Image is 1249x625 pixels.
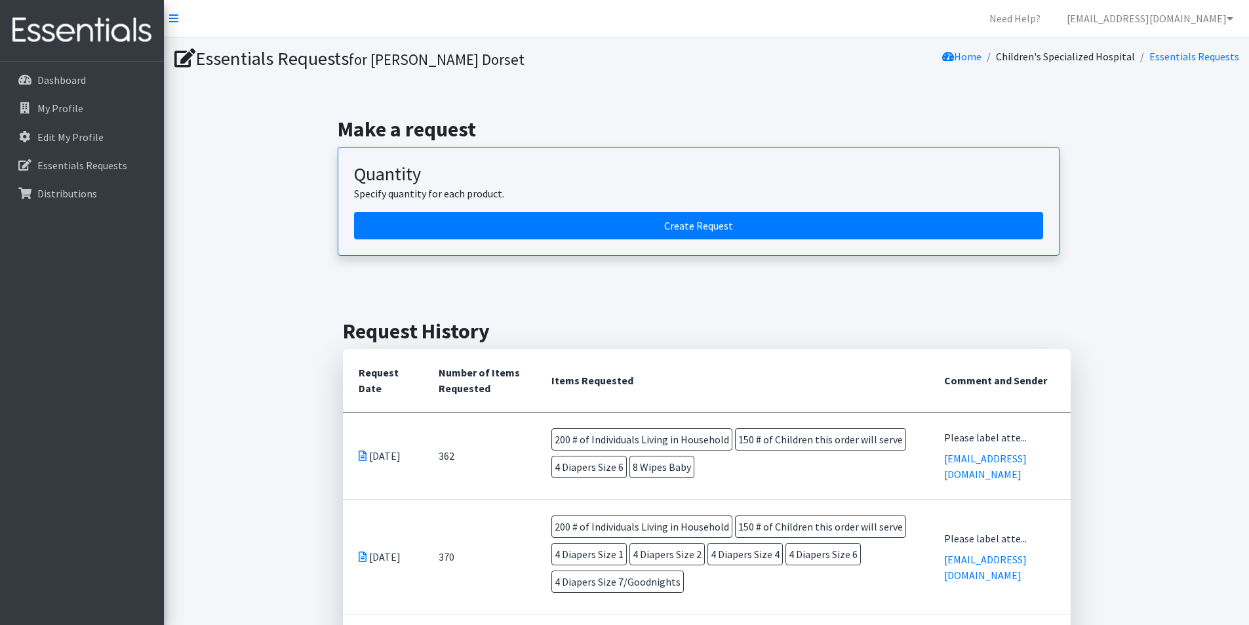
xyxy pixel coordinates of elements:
[944,430,1054,445] div: Please label atte...
[707,543,783,565] span: 4 Diapers Size 4
[349,50,525,69] small: for [PERSON_NAME] Dorset
[5,124,159,150] a: Edit My Profile
[1056,5,1244,31] a: [EMAIL_ADDRESS][DOMAIN_NAME]
[5,67,159,93] a: Dashboard
[343,412,424,499] td: [DATE]
[37,73,86,87] p: Dashboard
[928,349,1070,413] th: Comment and Sender
[551,428,732,451] span: 200 # of Individuals Living in Household
[944,553,1027,582] a: [EMAIL_ADDRESS][DOMAIN_NAME]
[5,152,159,178] a: Essentials Requests
[629,543,705,565] span: 4 Diapers Size 2
[423,412,536,499] td: 362
[37,102,83,115] p: My Profile
[338,117,1075,142] h2: Make a request
[551,543,627,565] span: 4 Diapers Size 1
[37,187,97,200] p: Distributions
[343,499,424,614] td: [DATE]
[996,50,1135,63] a: Children's Specialized Hospital
[551,456,627,478] span: 4 Diapers Size 6
[423,349,536,413] th: Number of Items Requested
[629,456,694,478] span: 8 Wipes Baby
[551,571,684,593] span: 4 Diapers Size 7/Goodnights
[343,319,1071,344] h2: Request History
[536,349,928,413] th: Items Requested
[942,50,981,63] a: Home
[5,180,159,207] a: Distributions
[735,515,906,538] span: 150 # of Children this order will serve
[174,47,702,70] h1: Essentials Requests
[343,349,424,413] th: Request Date
[5,9,159,52] img: HumanEssentials
[423,499,536,614] td: 370
[551,515,732,538] span: 200 # of Individuals Living in Household
[944,531,1054,546] div: Please label atte...
[1149,50,1239,63] a: Essentials Requests
[354,212,1043,239] a: Create a request by quantity
[785,543,861,565] span: 4 Diapers Size 6
[735,428,906,451] span: 150 # of Children this order will serve
[354,163,1043,186] h3: Quantity
[944,452,1027,481] a: [EMAIL_ADDRESS][DOMAIN_NAME]
[37,159,127,172] p: Essentials Requests
[979,5,1051,31] a: Need Help?
[37,131,104,144] p: Edit My Profile
[5,95,159,121] a: My Profile
[354,186,1043,201] p: Specify quantity for each product.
